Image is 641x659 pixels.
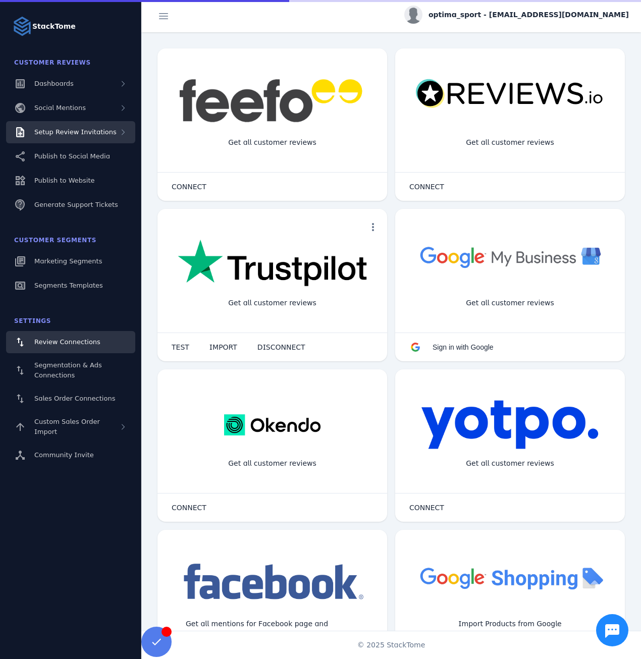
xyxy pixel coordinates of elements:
button: CONNECT [162,498,217,518]
div: Import Products from Google [450,611,569,637]
span: optima_sport - [EMAIL_ADDRESS][DOMAIN_NAME] [429,10,629,20]
span: Segmentation & Ads Connections [34,361,102,379]
div: Get all customer reviews [458,450,562,477]
span: Custom Sales Order Import [34,418,100,435]
div: Get all customer reviews [458,129,562,156]
span: Dashboards [34,80,74,87]
button: DISCONNECT [247,337,315,357]
span: CONNECT [172,504,206,511]
button: IMPORT [199,337,247,357]
img: profile.jpg [404,6,422,24]
div: Get all customer reviews [220,129,325,156]
span: Sign in with Google [433,343,494,351]
span: Customer Segments [14,237,96,244]
button: TEST [162,337,199,357]
span: Settings [14,317,51,324]
div: Get all mentions for Facebook page and Instagram account [178,611,367,648]
img: yotpo.png [421,400,599,450]
img: reviewsio.svg [415,79,605,109]
img: okendo.webp [224,400,320,450]
button: more [363,217,383,237]
span: Customer Reviews [14,59,91,66]
button: CONNECT [399,177,454,197]
a: Community Invite [6,444,135,466]
span: Social Mentions [34,104,86,112]
span: DISCONNECT [257,344,305,351]
strong: StackTome [32,21,76,32]
a: Review Connections [6,331,135,353]
button: optima_sport - [EMAIL_ADDRESS][DOMAIN_NAME] [404,6,629,24]
button: CONNECT [399,498,454,518]
span: IMPORT [209,344,237,351]
img: googlebusiness.png [415,239,605,274]
img: googleshopping.png [415,560,605,595]
span: Publish to Website [34,177,94,184]
span: Setup Review Invitations [34,128,117,136]
span: CONNECT [172,183,206,190]
div: Get all customer reviews [220,450,325,477]
a: Publish to Social Media [6,145,135,168]
div: Get all customer reviews [220,290,325,316]
a: Generate Support Tickets [6,194,135,216]
span: CONNECT [409,504,444,511]
span: Community Invite [34,451,94,459]
div: Get all customer reviews [458,290,562,316]
a: Segments Templates [6,274,135,297]
a: Sales Order Connections [6,388,135,410]
span: © 2025 StackTome [357,640,425,650]
button: Sign in with Google [399,337,504,357]
img: trustpilot.png [178,239,367,288]
span: Publish to Social Media [34,152,110,160]
a: Segmentation & Ads Connections [6,355,135,386]
img: Logo image [12,16,32,36]
span: Segments Templates [34,282,103,289]
img: facebook.png [178,560,367,605]
a: Marketing Segments [6,250,135,272]
span: TEST [172,344,189,351]
button: CONNECT [162,177,217,197]
span: Review Connections [34,338,100,346]
img: feefo.png [178,79,367,123]
a: Publish to Website [6,170,135,192]
span: CONNECT [409,183,444,190]
span: Marketing Segments [34,257,102,265]
span: Generate Support Tickets [34,201,118,208]
span: Sales Order Connections [34,395,115,402]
